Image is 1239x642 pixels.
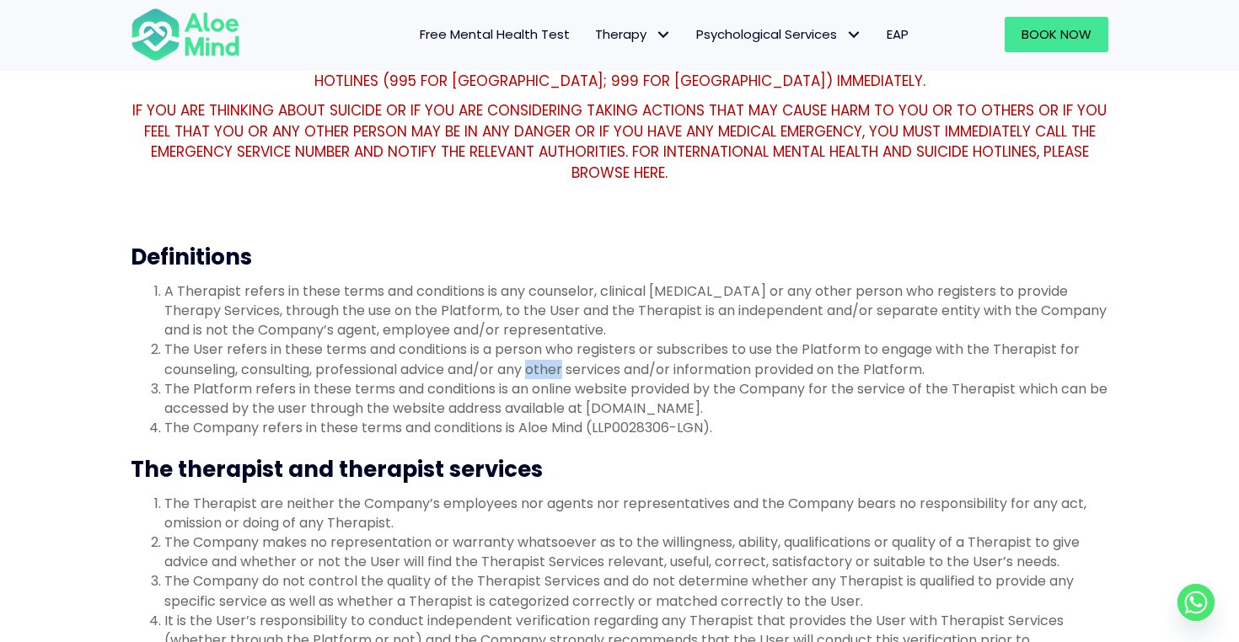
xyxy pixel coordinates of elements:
[131,454,1108,484] h3: The therapist and therapist services
[164,571,1108,610] li: The Company do not control the quality of the Therapist Services and do not determine whether any...
[131,7,240,62] img: Aloe mind Logo
[131,242,1108,272] h3: Definitions
[164,494,1108,532] li: The Therapist are neither the Company’s employees nor agents nor representatives and the Company ...
[131,51,1108,92] p: DO NOT USE THIS SERVICE FOR EMERGENCY MEDICAL NEEDS. IF YOU EXPERIENCE A MEDICAL EMERGENCY, CALL ...
[164,532,1108,571] li: The Company makes no representation or warranty whatsoever as to the willingness, ability, qualif...
[887,25,909,43] span: EAP
[582,17,684,52] a: TherapyTherapy: submenu
[131,100,1108,184] p: IF YOU ARE THINKING ABOUT SUICIDE OR IF YOU ARE CONSIDERING TAKING ACTIONS THAT MAY CAUSE HARM TO...
[1022,25,1091,43] span: Book Now
[595,25,671,43] span: Therapy
[262,17,921,52] nav: Menu
[420,25,570,43] span: Free Mental Health Test
[1177,584,1215,621] a: Whatsapp
[164,340,1108,378] li: The User refers in these terms and conditions is a person who registers or subscribes to use the ...
[684,17,874,52] a: Psychological ServicesPsychological Services: submenu
[874,17,921,52] a: EAP
[1005,17,1108,52] a: Book Now
[164,379,1108,418] li: The Platform refers in these terms and conditions is an online website provided by the Company fo...
[164,418,1108,437] li: The Company refers in these terms and conditions is Aloe Mind (LLP0028306-LGN).
[164,281,1108,340] li: A Therapist refers in these terms and conditions is any counselor, clinical [MEDICAL_DATA] or any...
[407,17,582,52] a: Free Mental Health Test
[651,23,675,47] span: Therapy: submenu
[696,25,861,43] span: Psychological Services
[841,23,866,47] span: Psychological Services: submenu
